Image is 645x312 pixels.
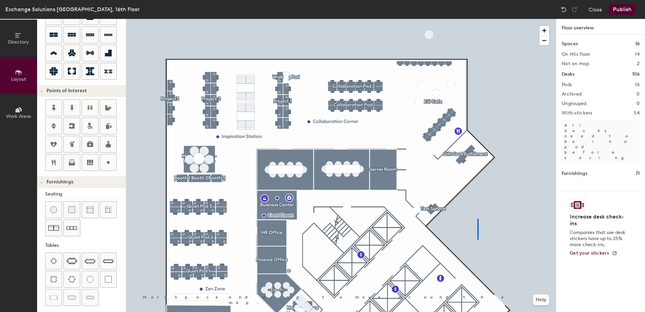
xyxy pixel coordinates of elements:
[82,271,99,288] button: Table (round)
[570,213,627,227] h4: Increase desk check-ins
[68,294,76,301] img: Table (1x3)
[570,230,627,248] p: Companies that use desk stickers have up to 25% more check-ins.
[6,113,31,119] span: Work Areas
[609,4,636,15] button: Publish
[45,190,126,198] div: Seating
[635,82,640,87] h2: 16
[562,92,582,97] h2: Archived
[562,82,572,87] h2: Pods
[66,223,77,233] img: Couch (x3)
[100,253,117,269] button: Ten seat table
[63,289,80,306] button: Table (1x3)
[87,276,93,283] img: Table (round)
[571,6,578,13] img: Redo
[50,276,57,283] img: Four seat round table
[635,40,640,48] h1: 16
[45,201,62,218] button: Stool
[63,201,80,218] button: Cushion
[562,120,640,163] p: All desks need to be in a pod before saving
[8,39,29,45] span: Directory
[100,201,117,218] button: Couch (corner)
[562,110,592,116] h2: With stickers
[85,256,95,266] img: Eight seat table
[637,101,640,106] h2: 0
[45,219,62,236] button: Couch (x2)
[68,276,76,283] img: Six seat round table
[63,271,80,288] button: Six seat round table
[68,206,75,213] img: Cushion
[637,61,640,67] h2: 2
[562,101,587,106] h2: Ungrouped
[11,76,26,82] span: Layout
[47,179,73,185] span: Furnishings
[570,199,585,211] img: Sticker logo
[562,52,590,57] h2: On this floor
[82,253,99,269] button: Eight seat table
[589,4,602,15] button: Close
[86,294,94,301] img: Table (1x4)
[634,110,640,116] h2: 54
[45,289,62,306] button: Table (1x2)
[562,40,578,48] h1: Spaces
[45,253,62,269] button: Four seat table
[50,258,57,264] img: Four seat table
[82,289,99,306] button: Table (1x4)
[63,253,80,269] button: Six seat table
[82,201,99,218] button: Couch (middle)
[45,271,62,288] button: Four seat round table
[562,71,574,78] h1: Desks
[632,71,640,78] h1: 106
[63,219,80,236] button: Couch (x3)
[570,250,609,256] span: Get your stickers
[533,294,549,305] button: Help
[556,19,645,35] h1: Floor overview
[103,256,114,266] img: Ten seat table
[47,88,87,94] span: Points of Interest
[560,6,567,13] img: Undo
[50,294,57,301] img: Table (1x2)
[87,206,93,213] img: Couch (middle)
[105,206,112,213] img: Couch (corner)
[636,170,640,177] h1: 71
[637,92,640,97] h2: 0
[570,251,617,256] a: Get your stickers
[635,52,640,57] h2: 14
[48,223,59,233] img: Couch (x2)
[562,61,589,67] h2: Not on map
[562,170,587,177] h1: Furnishings
[45,242,126,249] div: Tables
[5,5,140,14] div: Exchange Solutions [GEOGRAPHIC_DATA], 16th Floor
[50,206,57,213] img: Stool
[100,271,117,288] button: Table (1x1)
[66,258,77,264] img: Six seat table
[105,276,112,283] img: Table (1x1)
